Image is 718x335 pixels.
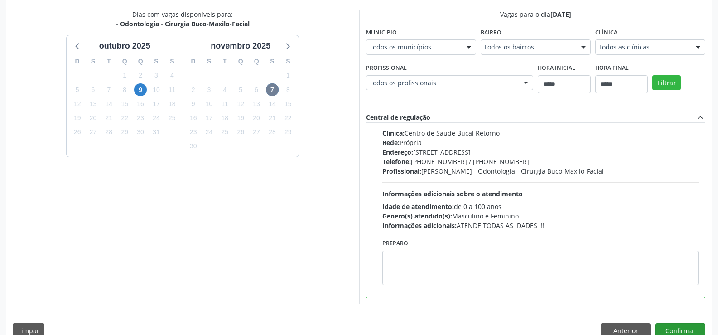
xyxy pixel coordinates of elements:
[117,54,133,68] div: Q
[369,43,458,52] span: Todos os municípios
[118,69,131,82] span: quarta-feira, 1 de outubro de 2025
[382,221,457,230] span: Informações adicionais:
[150,97,163,110] span: sexta-feira, 17 de outubro de 2025
[382,202,454,211] span: Idade de atendimento:
[96,40,154,52] div: outubro 2025
[102,83,115,96] span: terça-feira, 7 de outubro de 2025
[87,97,100,110] span: segunda-feira, 13 de outubro de 2025
[102,97,115,110] span: terça-feira, 14 de outubro de 2025
[282,112,294,125] span: sábado, 22 de novembro de 2025
[187,83,200,96] span: domingo, 2 de novembro de 2025
[382,221,699,230] div: ATENDE TODAS AS IDADES !!!
[233,54,249,68] div: Q
[118,97,131,110] span: quarta-feira, 15 de outubro de 2025
[185,54,201,68] div: D
[382,157,699,166] div: [PHONE_NUMBER] / [PHONE_NUMBER]
[538,61,575,75] label: Hora inicial
[118,126,131,139] span: quarta-feira, 29 de outubro de 2025
[187,126,200,139] span: domingo, 23 de novembro de 2025
[382,129,405,137] span: Clínica:
[250,97,263,110] span: quinta-feira, 13 de novembro de 2025
[382,166,699,176] div: [PERSON_NAME] - Odontologia - Cirurgia Buco-Maxilo-Facial
[282,126,294,139] span: sábado, 29 de novembro de 2025
[134,97,147,110] span: quinta-feira, 16 de outubro de 2025
[484,43,572,52] span: Todos os bairros
[595,25,617,39] label: Clínica
[249,54,265,68] div: Q
[149,54,164,68] div: S
[218,126,231,139] span: terça-feira, 25 de novembro de 2025
[382,211,699,221] div: Masculino e Feminino
[102,112,115,125] span: terça-feira, 21 de outubro de 2025
[382,148,413,156] span: Endereço:
[166,83,178,96] span: sábado, 11 de outubro de 2025
[116,10,250,29] div: Dias com vagas disponíveis para:
[266,126,279,139] span: sexta-feira, 28 de novembro de 2025
[134,126,147,139] span: quinta-feira, 30 de outubro de 2025
[382,167,421,175] span: Profissional:
[166,112,178,125] span: sábado, 25 de outubro de 2025
[234,126,247,139] span: quarta-feira, 26 de novembro de 2025
[207,40,274,52] div: novembro 2025
[481,25,501,39] label: Bairro
[382,147,699,157] div: [STREET_ADDRESS]
[382,237,408,251] label: Preparo
[164,54,180,68] div: S
[69,54,85,68] div: D
[366,10,706,19] div: Vagas para o dia
[134,83,147,96] span: quinta-feira, 9 de outubro de 2025
[250,112,263,125] span: quinta-feira, 20 de novembro de 2025
[234,83,247,96] span: quarta-feira, 5 de novembro de 2025
[150,126,163,139] span: sexta-feira, 31 de outubro de 2025
[218,112,231,125] span: terça-feira, 18 de novembro de 2025
[218,97,231,110] span: terça-feira, 11 de novembro de 2025
[382,202,699,211] div: de 0 a 100 anos
[217,54,233,68] div: T
[187,112,200,125] span: domingo, 16 de novembro de 2025
[369,78,515,87] span: Todos os profissionais
[133,54,149,68] div: Q
[382,157,411,166] span: Telefone:
[116,19,250,29] div: - Odontologia - Cirurgia Buco-Maxilo-Facial
[366,112,430,122] div: Central de regulação
[382,138,400,147] span: Rede:
[71,126,84,139] span: domingo, 26 de outubro de 2025
[87,126,100,139] span: segunda-feira, 27 de outubro de 2025
[134,69,147,82] span: quinta-feira, 2 de outubro de 2025
[266,97,279,110] span: sexta-feira, 14 de novembro de 2025
[134,112,147,125] span: quinta-feira, 23 de outubro de 2025
[598,43,687,52] span: Todos as clínicas
[203,97,216,110] span: segunda-feira, 10 de novembro de 2025
[71,112,84,125] span: domingo, 19 de outubro de 2025
[87,83,100,96] span: segunda-feira, 6 de outubro de 2025
[118,112,131,125] span: quarta-feira, 22 de outubro de 2025
[234,112,247,125] span: quarta-feira, 19 de novembro de 2025
[280,54,296,68] div: S
[118,83,131,96] span: quarta-feira, 8 de outubro de 2025
[85,54,101,68] div: S
[282,69,294,82] span: sábado, 1 de novembro de 2025
[201,54,217,68] div: S
[695,112,705,122] i: expand_less
[366,25,397,39] label: Município
[265,54,280,68] div: S
[382,212,452,220] span: Gênero(s) atendido(s):
[203,83,216,96] span: segunda-feira, 3 de novembro de 2025
[382,128,699,138] div: Centro de Saude Bucal Retorno
[102,126,115,139] span: terça-feira, 28 de outubro de 2025
[652,75,681,91] button: Filtrar
[71,97,84,110] span: domingo, 12 de outubro de 2025
[250,126,263,139] span: quinta-feira, 27 de novembro de 2025
[166,97,178,110] span: sábado, 18 de outubro de 2025
[187,140,200,153] span: domingo, 30 de novembro de 2025
[282,97,294,110] span: sábado, 15 de novembro de 2025
[266,112,279,125] span: sexta-feira, 21 de novembro de 2025
[87,112,100,125] span: segunda-feira, 20 de outubro de 2025
[71,83,84,96] span: domingo, 5 de outubro de 2025
[282,83,294,96] span: sábado, 8 de novembro de 2025
[166,69,178,82] span: sábado, 4 de outubro de 2025
[218,83,231,96] span: terça-feira, 4 de novembro de 2025
[150,112,163,125] span: sexta-feira, 24 de outubro de 2025
[250,83,263,96] span: quinta-feira, 6 de novembro de 2025
[595,61,629,75] label: Hora final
